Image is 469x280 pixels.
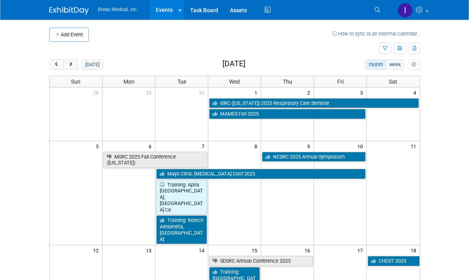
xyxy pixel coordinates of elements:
span: 14 [198,245,208,255]
span: 2 [306,88,314,97]
img: ExhibitDay [49,7,89,15]
h2: [DATE] [222,60,245,68]
a: CHEST 2025 [368,256,420,266]
button: month [365,60,386,70]
button: prev [49,60,64,70]
span: 16 [304,245,314,255]
span: 9 [306,141,314,151]
span: 5 [95,141,102,151]
button: [DATE] [82,60,103,70]
span: 17 [357,245,366,255]
a: SDSRC Annual Conference 2025 [209,256,313,266]
span: 7 [201,141,208,151]
span: 29 [145,88,155,97]
a: How to sync to an external calendar... [332,31,420,37]
span: 18 [410,245,420,255]
span: Sat [389,78,397,85]
span: Wed [229,78,240,85]
img: Inga Dolezar [398,3,413,18]
span: Tue [178,78,186,85]
a: Mayo Clinic [MEDICAL_DATA] Conf 2025 [156,169,366,179]
span: 12 [92,245,102,255]
span: Sun [71,78,80,85]
i: Personalize Calendar [411,62,417,67]
button: next [64,60,78,70]
span: Breas Medical, Inc. [98,7,138,12]
span: 8 [254,141,261,151]
span: 28 [92,88,102,97]
span: 11 [410,141,420,151]
span: 10 [357,141,366,151]
span: Mon [123,78,135,85]
span: Thu [283,78,292,85]
a: MAMES Fall 2025 [209,109,366,119]
span: 3 [359,88,366,97]
a: Training: Apria [GEOGRAPHIC_DATA], [GEOGRAPHIC_DATA] ca [156,180,207,215]
a: Training: Rotech Alexandria, [GEOGRAPHIC_DATA] [156,215,207,244]
a: MSRC 2025 Fall Conference ([US_STATE]) [103,152,207,168]
a: ISRC ([US_STATE]) 2025 Respiratory Care Seminar [209,98,419,108]
button: week [386,60,404,70]
a: NCSRC 2025 Annual Symposium [262,152,366,162]
span: 13 [145,245,155,255]
span: 15 [251,245,261,255]
span: 30 [198,88,208,97]
span: 6 [148,141,155,151]
span: 1 [254,88,261,97]
span: 4 [413,88,420,97]
button: myCustomButton [408,60,420,70]
span: Fri [337,78,344,85]
button: Add Event [49,28,89,42]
